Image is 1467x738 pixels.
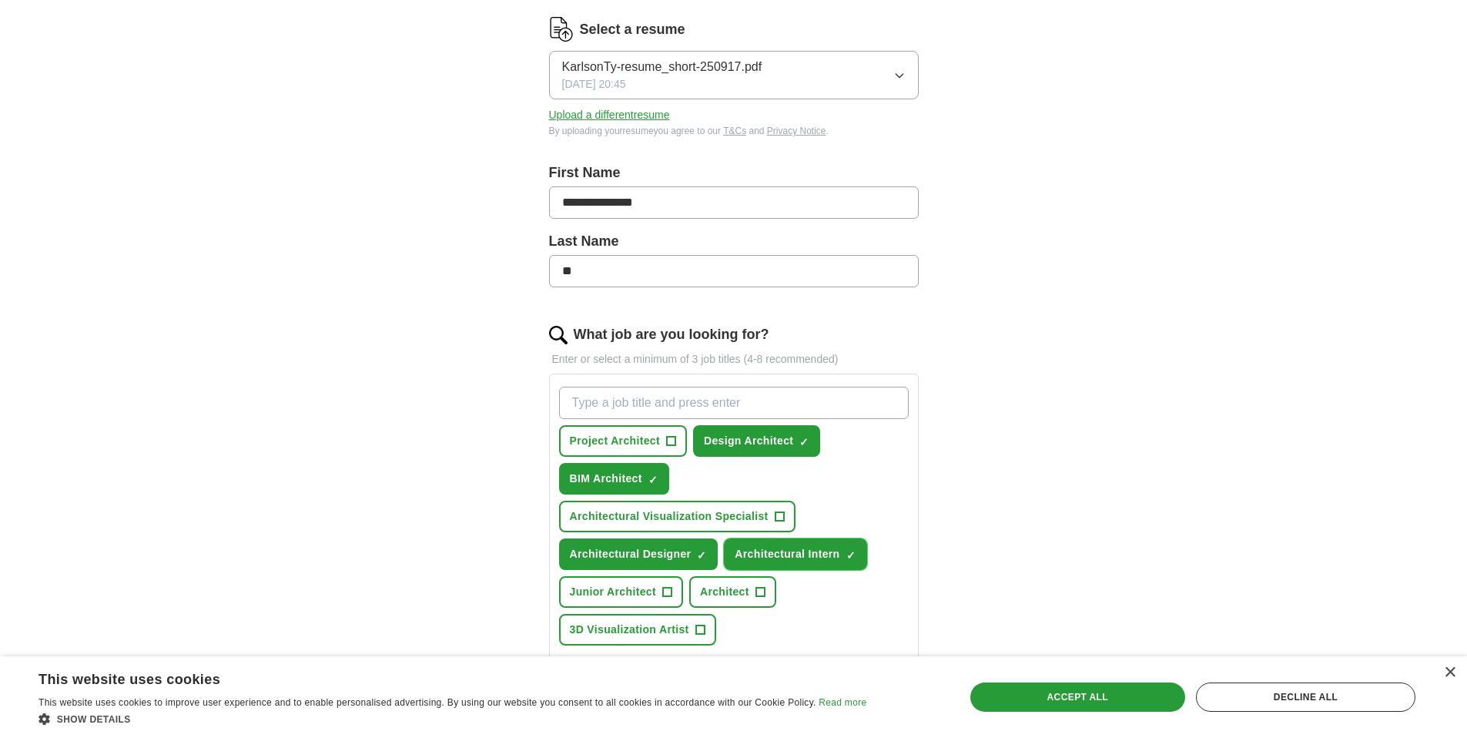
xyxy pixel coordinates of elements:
[799,436,809,448] span: ✓
[693,425,820,457] button: Design Architect✓
[549,231,919,252] label: Last Name
[39,697,816,708] span: This website uses cookies to improve user experience and to enable personalised advertising. By u...
[700,584,749,600] span: Architect
[724,538,866,570] button: Architectural Intern✓
[559,425,687,457] button: Project Architect
[570,584,656,600] span: Junior Architect
[39,711,866,726] div: Show details
[970,683,1185,712] div: Accept all
[570,622,689,638] span: 3D Visualization Artist
[549,351,919,367] p: Enter or select a minimum of 3 job titles (4-8 recommended)
[559,538,718,570] button: Architectural Designer✓
[549,17,574,42] img: CV Icon
[559,655,609,673] button: Select all
[57,714,131,725] span: Show details
[570,546,692,562] span: Architectural Designer
[648,474,658,486] span: ✓
[1444,667,1455,679] div: Close
[549,51,919,99] button: KarlsonTy-resume_short-250917.pdf[DATE] 20:45
[767,126,826,136] a: Privacy Notice
[549,124,919,138] div: By uploading your resume you agree to our and .
[562,58,762,76] span: KarlsonTy-resume_short-250917.pdf
[559,463,669,495] button: BIM Architect✓
[819,697,866,708] a: Read more, opens a new window
[559,614,716,646] button: 3D Visualization Artist
[549,163,919,183] label: First Name
[697,549,706,562] span: ✓
[735,546,839,562] span: Architectural Intern
[559,576,683,608] button: Junior Architect
[570,471,642,487] span: BIM Architect
[570,433,660,449] span: Project Architect
[846,549,856,562] span: ✓
[574,324,769,345] label: What job are you looking for?
[559,387,909,419] input: Type a job title and press enter
[580,19,685,40] label: Select a resume
[723,126,746,136] a: T&Cs
[559,501,795,532] button: Architectural Visualization Specialist
[39,666,828,689] div: This website uses cookies
[549,107,670,123] button: Upload a differentresume
[704,433,793,449] span: Design Architect
[570,508,769,525] span: Architectural Visualization Specialist
[549,326,568,344] img: search.png
[562,76,626,92] span: [DATE] 20:45
[1196,683,1415,712] div: Decline all
[689,576,776,608] button: Architect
